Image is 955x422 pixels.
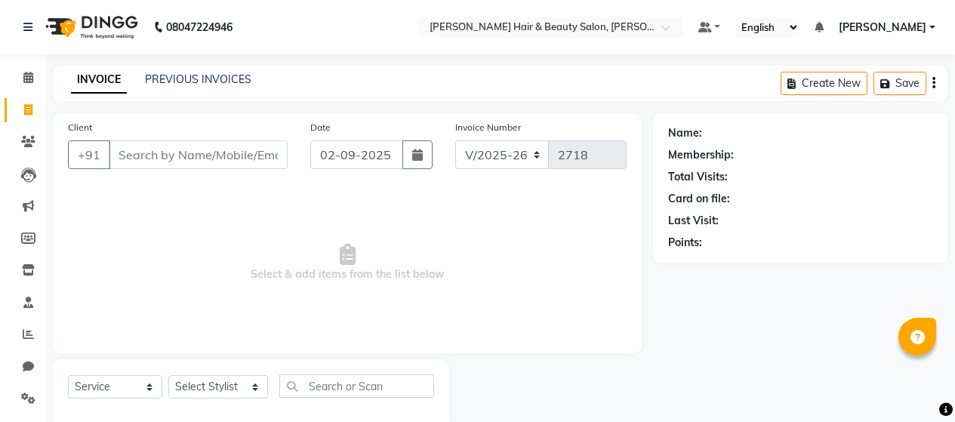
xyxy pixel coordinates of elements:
[781,72,867,95] button: Create New
[873,72,926,95] button: Save
[455,121,521,134] label: Invoice Number
[68,121,92,134] label: Client
[668,191,730,207] div: Card on file:
[68,187,627,338] span: Select & add items from the list below
[668,169,728,185] div: Total Visits:
[668,125,702,141] div: Name:
[109,140,288,169] input: Search by Name/Mobile/Email/Code
[279,374,434,398] input: Search or Scan
[68,140,110,169] button: +91
[310,121,331,134] label: Date
[839,20,926,35] span: [PERSON_NAME]
[71,66,127,94] a: INVOICE
[668,147,734,163] div: Membership:
[892,362,940,407] iframe: chat widget
[145,72,251,86] a: PREVIOUS INVOICES
[668,213,719,229] div: Last Visit:
[166,6,233,48] b: 08047224946
[39,6,142,48] img: logo
[668,235,702,251] div: Points:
